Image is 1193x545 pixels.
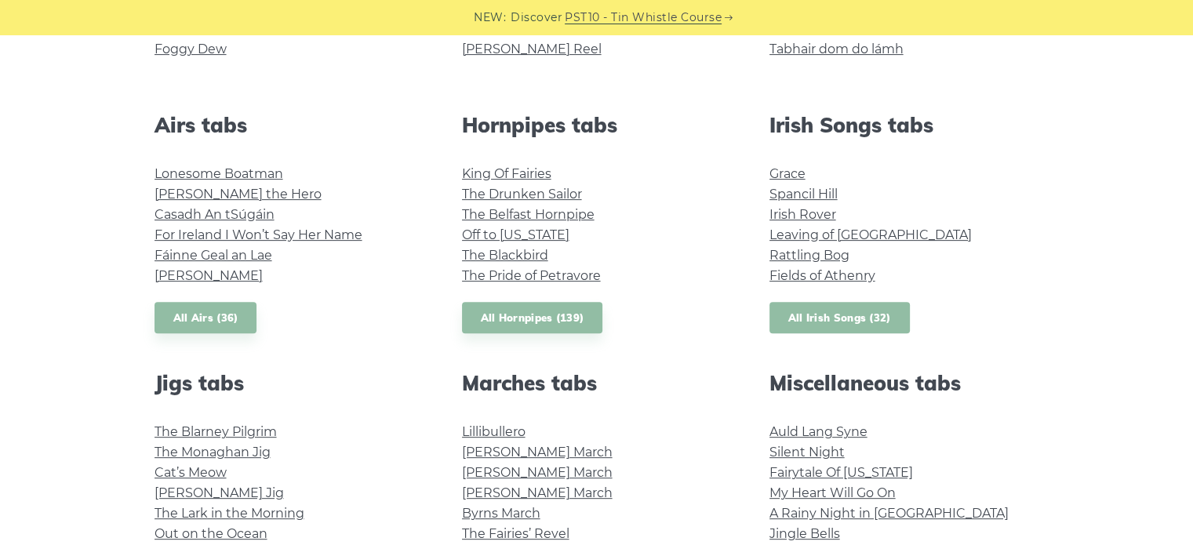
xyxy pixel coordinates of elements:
[769,465,913,480] a: Fairytale Of [US_STATE]
[155,424,277,439] a: The Blarney Pilgrim
[769,371,1039,395] h2: Miscellaneous tabs
[462,268,601,283] a: The Pride of Petravore
[155,166,283,181] a: Lonesome Boatman
[462,227,569,242] a: Off to [US_STATE]
[155,371,424,395] h2: Jigs tabs
[155,302,257,334] a: All Airs (36)
[769,207,836,222] a: Irish Rover
[155,445,271,460] a: The Monaghan Jig
[462,424,526,439] a: Lillibullero
[474,9,506,27] span: NEW:
[511,9,562,27] span: Discover
[462,506,540,521] a: Byrns March
[769,166,806,181] a: Grace
[462,187,582,202] a: The Drunken Sailor
[462,166,551,181] a: King Of Fairies
[769,485,896,500] a: My Heart Will Go On
[462,465,613,480] a: [PERSON_NAME] March
[155,506,304,521] a: The Lark in the Morning
[155,42,227,56] a: Foggy Dew
[769,248,849,263] a: Rattling Bog
[565,9,722,27] a: PST10 - Tin Whistle Course
[769,268,875,283] a: Fields of Athenry
[462,207,595,222] a: The Belfast Hornpipe
[462,21,570,36] a: [PERSON_NAME]
[155,207,275,222] a: Casadh An tSúgáin
[155,268,263,283] a: [PERSON_NAME]
[769,506,1009,521] a: A Rainy Night in [GEOGRAPHIC_DATA]
[769,42,904,56] a: Tabhair dom do lámh
[155,21,311,36] a: Star of the County Down
[155,526,267,541] a: Out on the Ocean
[155,187,322,202] a: [PERSON_NAME] the Hero
[155,113,424,137] h2: Airs tabs
[462,526,569,541] a: The Fairies’ Revel
[462,302,603,334] a: All Hornpipes (139)
[769,21,849,36] a: Ievan Polkka
[769,302,910,334] a: All Irish Songs (32)
[769,113,1039,137] h2: Irish Songs tabs
[155,465,227,480] a: Cat’s Meow
[155,248,272,263] a: Fáinne Geal an Lae
[769,424,867,439] a: Auld Lang Syne
[155,227,362,242] a: For Ireland I Won’t Say Her Name
[769,227,972,242] a: Leaving of [GEOGRAPHIC_DATA]
[769,445,845,460] a: Silent Night
[769,526,840,541] a: Jingle Bells
[462,371,732,395] h2: Marches tabs
[462,445,613,460] a: [PERSON_NAME] March
[155,485,284,500] a: [PERSON_NAME] Jig
[462,248,548,263] a: The Blackbird
[462,485,613,500] a: [PERSON_NAME] March
[462,42,602,56] a: [PERSON_NAME] Reel
[462,113,732,137] h2: Hornpipes tabs
[769,187,838,202] a: Spancil Hill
